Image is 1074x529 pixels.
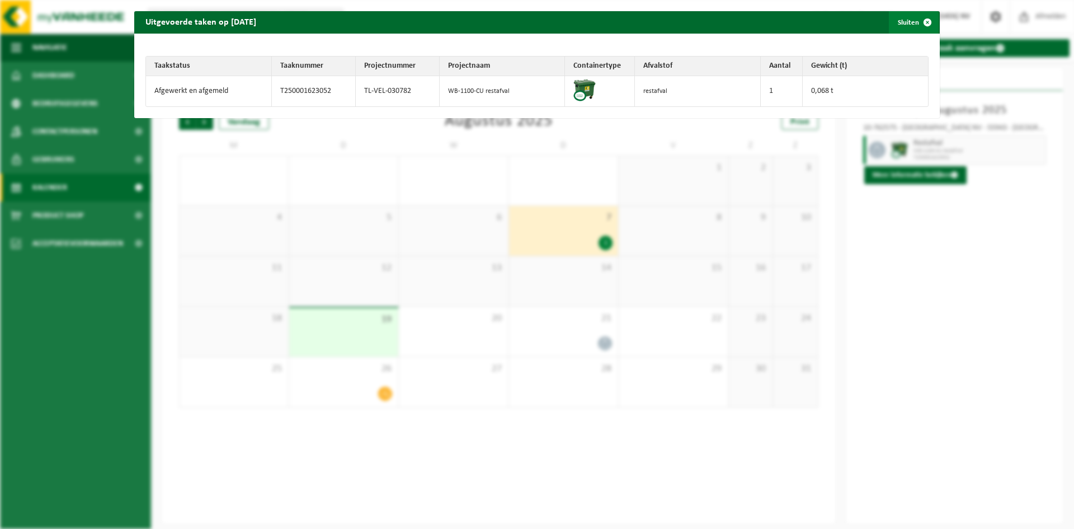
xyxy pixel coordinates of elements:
th: Taaknummer [272,57,356,76]
th: Gewicht (t) [803,57,929,76]
img: WB-1100-CU [573,79,596,101]
td: Afgewerkt en afgemeld [146,76,272,106]
th: Containertype [565,57,635,76]
th: Taakstatus [146,57,272,76]
td: restafval [635,76,761,106]
th: Projectnaam [440,57,566,76]
td: 1 [761,76,803,106]
td: T250001623052 [272,76,356,106]
td: TL-VEL-030782 [356,76,440,106]
th: Aantal [761,57,803,76]
td: 0,068 t [803,76,929,106]
th: Afvalstof [635,57,761,76]
button: Sluiten [889,11,939,34]
h2: Uitgevoerde taken op [DATE] [134,11,267,32]
th: Projectnummer [356,57,440,76]
td: WB-1100-CU restafval [440,76,566,106]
